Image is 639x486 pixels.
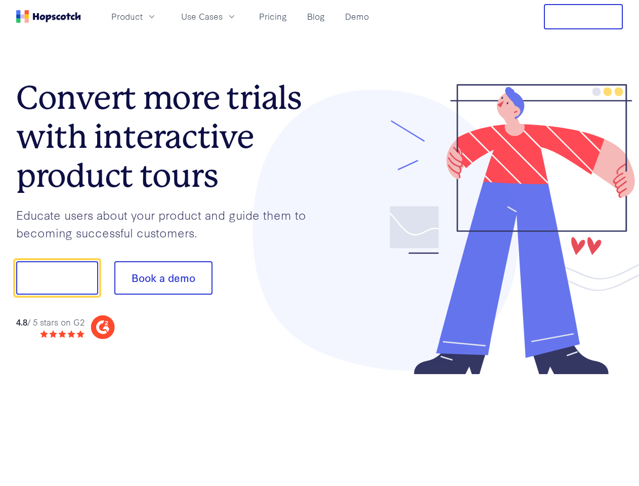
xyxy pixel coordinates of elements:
span: Use Cases [181,10,223,23]
a: Demo [341,8,373,25]
div: / 5 stars on G2 [16,316,84,329]
button: Book a demo [114,261,212,295]
button: Free Trial [544,4,623,29]
button: Product [105,8,163,25]
strong: 4.8 [16,316,27,328]
a: Blog [303,8,329,25]
a: Pricing [255,8,291,25]
span: Product [111,10,143,23]
button: Use Cases [175,8,243,25]
a: Home [16,10,81,23]
h1: Convert more trials with interactive product tours [16,78,320,195]
button: Show me! [16,261,98,295]
p: Educate users about your product and guide them to becoming successful customers. [16,206,320,241]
